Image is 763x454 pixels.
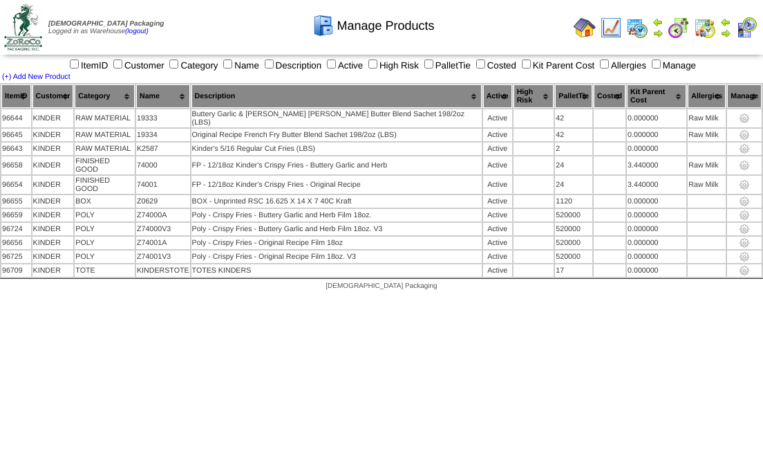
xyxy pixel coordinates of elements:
th: Allergies [688,84,726,108]
input: ItemID [70,60,79,69]
td: 0.000000 [627,195,686,208]
td: 2 [555,143,592,155]
input: PalletTie [424,60,433,69]
td: 42 [555,109,592,127]
div: Active [484,239,511,247]
td: 3.440000 [627,156,686,174]
label: PalletTie [422,60,471,71]
td: 74000 [136,156,190,174]
img: calendarblend.gif [668,17,690,39]
td: RAW MATERIAL [75,129,135,141]
td: Raw Milk [688,176,726,194]
td: 42 [555,129,592,141]
td: 0.000000 [627,143,686,155]
div: Active [484,211,511,219]
td: 96709 [1,264,31,277]
input: Name [223,60,232,69]
img: settings.gif [739,237,750,248]
td: FINISHED GOOD [75,156,135,174]
td: Z74000V3 [136,223,190,235]
td: KINDER [32,237,74,249]
img: arrowright.gif [720,28,731,39]
label: Active [324,60,363,71]
img: settings.gif [739,113,750,124]
td: KINDERSTOTE [136,264,190,277]
input: Customer [113,60,122,69]
th: PalletTie [555,84,592,108]
div: Active [484,161,511,170]
td: 19333 [136,109,190,127]
td: 96656 [1,237,31,249]
td: FINISHED GOOD [75,176,135,194]
td: 96659 [1,209,31,221]
div: Active [484,253,511,261]
input: Kit Parent Cost [522,60,531,69]
div: Active [484,131,511,139]
img: settings.gif [739,265,750,276]
img: arrowright.gif [652,28,663,39]
th: Kit Parent Cost [627,84,686,108]
td: POLY [75,237,135,249]
td: Z74000A [136,209,190,221]
td: 24 [555,156,592,174]
input: Costed [476,60,485,69]
th: Active [483,84,512,108]
td: Z74001V3 [136,251,190,263]
td: BOX [75,195,135,208]
a: (+) Add New Product [2,73,70,81]
td: RAW MATERIAL [75,143,135,155]
img: settings.gif [739,179,750,190]
img: calendarinout.gif [694,17,716,39]
td: BOX - Unprinted RSC 16.625 X 14 X 7 40C Kraft [191,195,482,208]
input: Active [327,60,336,69]
td: 520000 [555,251,592,263]
td: 0.000000 [627,251,686,263]
input: High Risk [368,60,377,69]
td: POLY [75,251,135,263]
td: Original Recipe French Fry Butter Blend Sachet 198/2oz (LBS) [191,129,482,141]
td: 96725 [1,251,31,263]
input: Category [169,60,178,69]
td: 74001 [136,176,190,194]
td: Z74001A [136,237,190,249]
img: arrowleft.gif [652,17,663,28]
td: 520000 [555,209,592,221]
img: settings.gif [739,129,750,140]
div: Active [484,181,511,189]
img: settings.gif [739,143,750,154]
img: settings.gif [739,224,750,235]
span: Logged in as Warehouse [48,20,164,35]
input: Description [265,60,274,69]
td: KINDER [32,109,74,127]
td: 17 [555,264,592,277]
td: Poly - Crispy Fries - Original Recipe Film 18oz. V3 [191,251,482,263]
label: Allergies [597,60,646,71]
label: Name [220,60,259,71]
div: Active [484,114,511,122]
td: Raw Milk [688,156,726,174]
td: Buttery Garlic & [PERSON_NAME] [PERSON_NAME] Butter Blend Sachet 198/2oz (LBS) [191,109,482,127]
img: arrowleft.gif [720,17,731,28]
td: 96658 [1,156,31,174]
td: RAW MATERIAL [75,109,135,127]
td: KINDER [32,264,74,277]
a: (logout) [125,28,149,35]
th: Manage [727,84,762,108]
td: KINDER [32,143,74,155]
td: KINDER [32,223,74,235]
td: 520000 [555,237,592,249]
td: KINDER [32,251,74,263]
td: 96655 [1,195,31,208]
img: cabinet.gif [312,15,335,37]
th: Customer [32,84,74,108]
th: ItemID [1,84,31,108]
th: Costed [594,84,625,108]
input: Manage [652,60,661,69]
th: High Risk [514,84,554,108]
td: TOTE [75,264,135,277]
td: 0.000000 [627,264,686,277]
td: TOTES KINDERS [191,264,482,277]
td: Kinder's 5/16 Regular Cut Fries (LBS) [191,143,482,155]
img: settings.gif [739,160,750,171]
td: 96643 [1,143,31,155]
